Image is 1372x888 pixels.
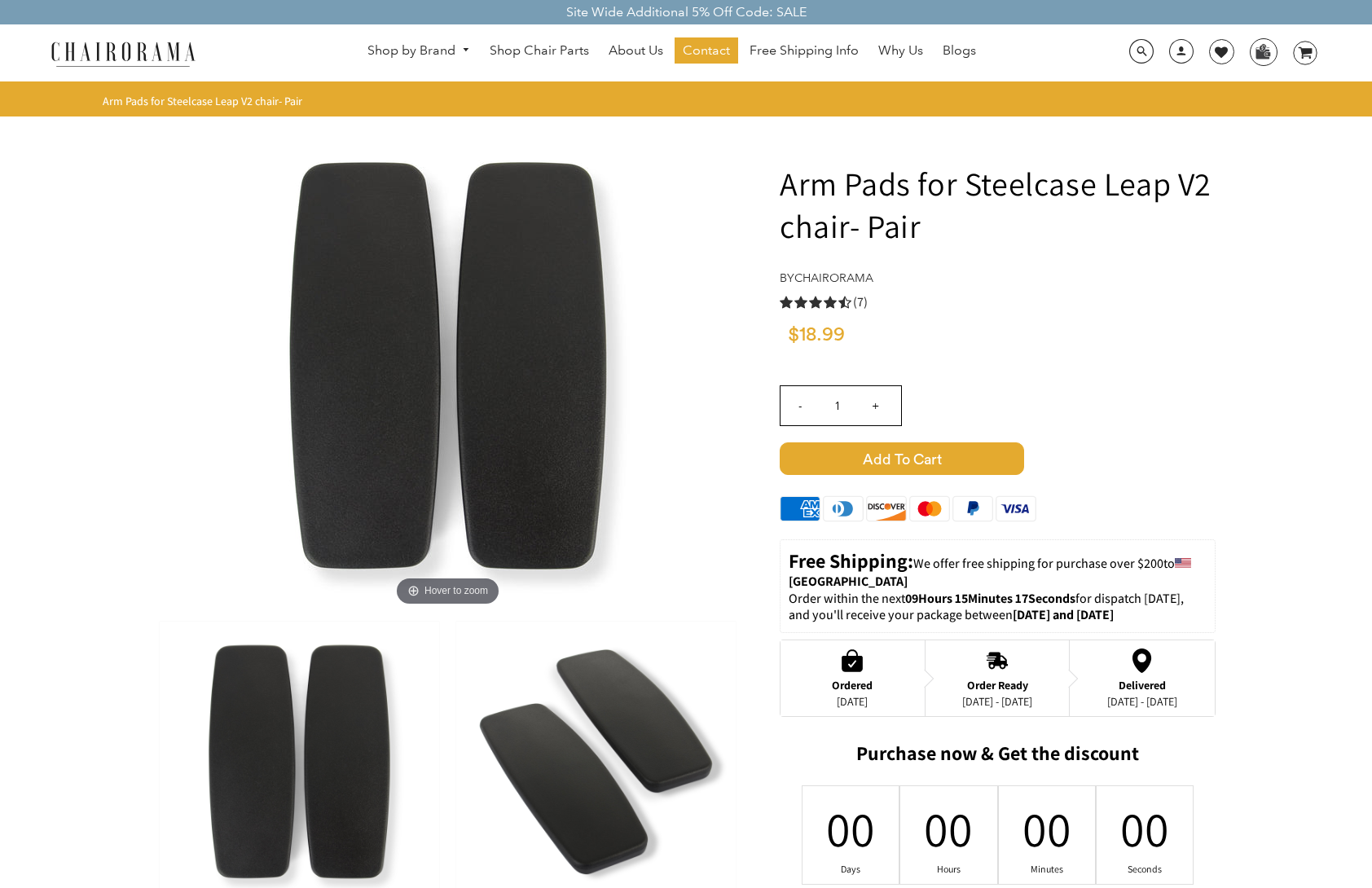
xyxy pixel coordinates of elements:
[789,573,908,590] strong: [GEOGRAPHIC_DATA]
[789,547,913,574] strong: Free Shipping:
[780,741,1216,773] h2: Purchase now & Get the discount
[1013,606,1114,623] strong: [DATE] and [DATE]
[943,42,976,59] span: Blogs
[840,863,861,876] div: Days
[913,555,1163,572] span: We offer free shipping for purchase over $200
[1251,39,1276,64] img: WhatsApp_Image_2024-07-12_at_16.23.01.webp
[1036,797,1058,860] div: 00
[1107,695,1177,708] div: [DATE] - [DATE]
[905,590,1075,607] span: 09Hours 15Minutes 17Seconds
[780,442,1216,475] button: Add to Cart
[794,270,873,285] a: chairorama
[780,293,1216,310] a: 4.4 rating (7 votes)
[600,37,671,64] a: About Us
[609,42,663,59] span: About Us
[780,271,1216,285] h4: by
[103,94,308,108] nav: breadcrumbs
[788,325,845,345] span: $18.99
[780,162,1216,247] h1: Arm Pads for Steelcase Leap V2 chair- Pair
[939,797,960,860] div: 00
[781,386,820,425] input: -
[962,679,1032,692] div: Order Ready
[204,356,693,373] a: Arm Pads for Steelcase Leap V2 chair- Pair - chairoramaHover to zoom
[840,797,861,860] div: 00
[855,386,895,425] input: +
[683,42,730,59] span: Contact
[741,37,867,64] a: Free Shipping Info
[934,37,984,64] a: Blogs
[780,442,1024,475] span: Add to Cart
[204,121,693,610] img: Arm Pads for Steelcase Leap V2 chair- Pair - chairorama
[832,695,873,708] div: [DATE]
[789,548,1207,591] p: to
[1134,797,1155,860] div: 00
[939,863,960,876] div: Hours
[359,38,478,64] a: Shop by Brand
[878,42,923,59] span: Why Us
[750,42,859,59] span: Free Shipping Info
[789,591,1207,625] p: Order within the next for dispatch [DATE], and you'll receive your package between
[274,37,1071,68] nav: DesktopNavigation
[832,679,873,692] div: Ordered
[1134,863,1155,876] div: Seconds
[1107,679,1177,692] div: Delivered
[103,94,302,108] span: Arm Pads for Steelcase Leap V2 chair- Pair
[853,294,868,311] span: (7)
[962,695,1032,708] div: [DATE] - [DATE]
[870,37,931,64] a: Why Us
[1036,863,1058,876] div: Minutes
[490,42,589,59] span: Shop Chair Parts
[42,39,204,68] img: chairorama
[675,37,738,64] a: Contact
[482,37,597,64] a: Shop Chair Parts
